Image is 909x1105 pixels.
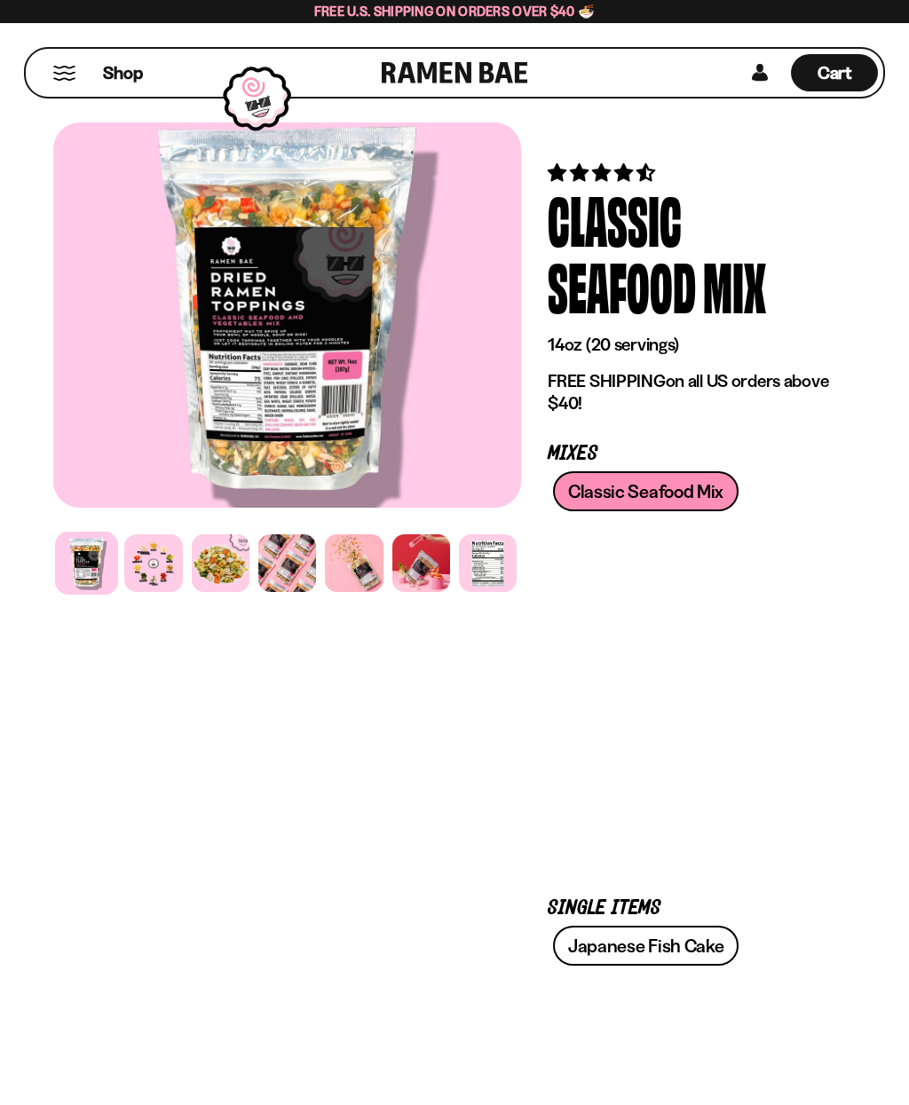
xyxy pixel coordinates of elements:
[548,370,829,414] p: on all US orders above $40!
[548,252,696,319] div: Seafood
[103,54,143,91] a: Shop
[548,370,665,391] strong: FREE SHIPPING
[548,185,682,252] div: Classic
[314,3,596,20] span: Free U.S. Shipping on Orders over $40 🍜
[703,252,766,319] div: Mix
[553,926,739,966] a: Japanese Fish Cake
[103,61,143,85] span: Shop
[791,49,878,97] a: Cart
[548,446,829,462] p: Mixes
[818,62,852,83] span: Cart
[548,900,829,917] p: Single Items
[548,334,829,356] p: 14oz (20 servings)
[52,66,76,81] button: Mobile Menu Trigger
[548,162,659,184] span: 4.68 stars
